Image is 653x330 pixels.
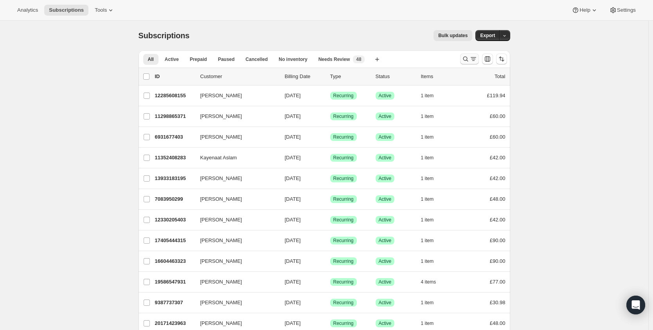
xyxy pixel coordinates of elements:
[155,133,194,141] p: 6931677403
[285,175,301,181] span: [DATE]
[196,255,274,268] button: [PERSON_NAME]
[567,5,603,16] button: Help
[196,110,274,123] button: [PERSON_NAME]
[155,237,194,244] p: 17405444315
[155,92,194,100] p: 12285608155
[200,133,242,141] span: [PERSON_NAME]
[200,92,242,100] span: [PERSON_NAME]
[333,196,354,202] span: Recurring
[155,90,505,101] div: 12285608155[PERSON_NAME][DATE]SuccessRecurringSuccessActive1 item£119.94
[200,175,242,182] span: [PERSON_NAME]
[155,318,505,329] div: 20171423963[PERSON_NAME][DATE]SuccessRecurringSuccessActive1 item£48.00
[490,300,505,305] span: £30.98
[421,196,434,202] span: 1 item
[155,257,194,265] p: 16604463323
[196,276,274,288] button: [PERSON_NAME]
[155,195,194,203] p: 7083950299
[421,320,434,326] span: 1 item
[333,258,354,264] span: Recurring
[155,154,194,162] p: 11352408283
[379,279,392,285] span: Active
[480,32,495,39] span: Export
[155,235,505,246] div: 17405444315[PERSON_NAME][DATE]SuccessRecurringSuccessActive1 item£90.00
[246,56,268,62] span: Cancelled
[155,297,505,308] div: 9387737307[PERSON_NAME][DATE]SuccessRecurringSuccessActive1 item£30.98
[155,256,505,267] div: 16604463323[PERSON_NAME][DATE]SuccessRecurringSuccessActive1 item£90.00
[200,154,237,162] span: Kayenaat Aslam
[200,257,242,265] span: [PERSON_NAME]
[139,31,190,40] span: Subscriptions
[421,132,443,143] button: 1 item
[155,276,505,287] div: 19586547931[PERSON_NAME][DATE]SuccessRecurringSuccessActive4 items£77.00
[333,134,354,140] span: Recurring
[421,214,443,225] button: 1 item
[376,73,415,80] p: Status
[155,175,194,182] p: 13933183195
[333,279,354,285] span: Recurring
[579,7,590,13] span: Help
[200,278,242,286] span: [PERSON_NAME]
[421,318,443,329] button: 1 item
[490,113,505,119] span: £60.00
[438,32,468,39] span: Bulk updates
[155,216,194,224] p: 12330205403
[196,152,274,164] button: Kayenaat Aslam
[421,276,445,287] button: 4 items
[495,73,505,80] p: Total
[196,296,274,309] button: [PERSON_NAME]
[421,90,443,101] button: 1 item
[200,73,279,80] p: Customer
[421,175,434,182] span: 1 item
[218,56,235,62] span: Paused
[379,175,392,182] span: Active
[200,237,242,244] span: [PERSON_NAME]
[285,73,324,80] p: Billing Date
[356,56,361,62] span: 48
[482,54,493,64] button: Customize table column order and visibility
[421,173,443,184] button: 1 item
[490,217,505,223] span: £42.00
[285,237,301,243] span: [DATE]
[196,317,274,330] button: [PERSON_NAME]
[421,155,434,161] span: 1 item
[421,93,434,99] span: 1 item
[279,56,307,62] span: No inventory
[421,152,443,163] button: 1 item
[95,7,107,13] span: Tools
[148,56,154,62] span: All
[379,93,392,99] span: Active
[379,237,392,244] span: Active
[421,297,443,308] button: 1 item
[379,113,392,120] span: Active
[285,113,301,119] span: [DATE]
[285,258,301,264] span: [DATE]
[196,131,274,143] button: [PERSON_NAME]
[379,155,392,161] span: Active
[318,56,350,62] span: Needs Review
[155,112,194,120] p: 11298865371
[421,256,443,267] button: 1 item
[333,93,354,99] span: Recurring
[421,194,443,205] button: 1 item
[155,73,194,80] p: ID
[496,54,507,64] button: Sort the results
[421,113,434,120] span: 1 item
[196,234,274,247] button: [PERSON_NAME]
[333,155,354,161] span: Recurring
[17,7,38,13] span: Analytics
[285,196,301,202] span: [DATE]
[490,155,505,161] span: £42.00
[421,279,436,285] span: 4 items
[155,194,505,205] div: 7083950299[PERSON_NAME][DATE]SuccessRecurringSuccessActive1 item£48.00
[617,7,636,13] span: Settings
[460,54,479,64] button: Search and filter results
[333,300,354,306] span: Recurring
[421,134,434,140] span: 1 item
[379,320,392,326] span: Active
[155,319,194,327] p: 20171423963
[285,134,301,140] span: [DATE]
[626,296,645,314] div: Open Intercom Messenger
[421,300,434,306] span: 1 item
[200,112,242,120] span: [PERSON_NAME]
[285,279,301,285] span: [DATE]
